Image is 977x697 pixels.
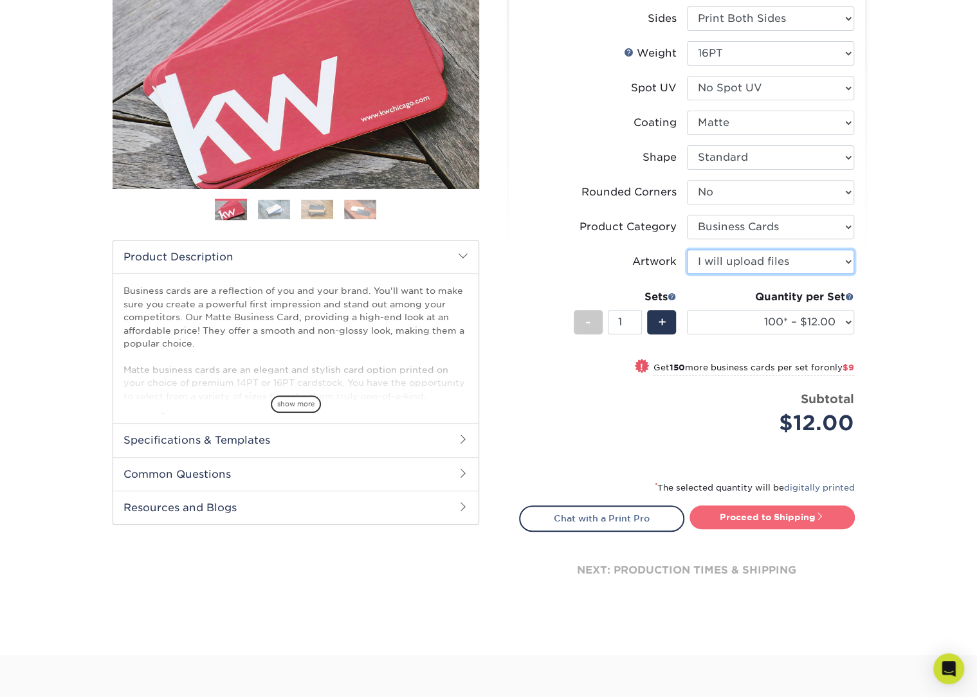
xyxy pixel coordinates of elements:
img: Business Cards 02 [258,199,290,219]
img: Business Cards 01 [215,194,247,226]
strong: Subtotal [801,392,854,406]
span: show more [271,395,321,413]
strong: 150 [670,363,685,372]
div: Product Category [580,219,677,235]
p: Business cards are a reflection of you and your brand. You'll want to make sure you create a powe... [123,284,468,467]
div: Sides [648,11,677,26]
iframe: Google Customer Reviews [3,658,109,692]
div: Artwork [632,254,677,269]
div: $12.00 [697,408,854,439]
h2: Product Description [113,240,479,273]
div: Coating [634,115,677,131]
h2: Resources and Blogs [113,491,479,524]
img: Business Cards 04 [344,199,376,219]
span: - [585,312,591,332]
img: Business Cards 03 [301,199,333,219]
span: $9 [843,363,854,372]
h2: Common Questions [113,457,479,491]
small: The selected quantity will be [655,483,855,493]
h2: Specifications & Templates [113,423,479,457]
span: + [657,312,666,332]
div: Sets [574,289,677,305]
span: only [824,363,854,372]
div: Rounded Corners [581,185,677,200]
div: Open Intercom Messenger [933,653,964,684]
small: Get more business cards per set for [653,363,854,376]
a: Proceed to Shipping [689,505,855,529]
a: digitally printed [784,483,855,493]
div: Weight [624,46,677,61]
a: Chat with a Print Pro [519,505,684,531]
div: Shape [643,150,677,165]
div: next: production times & shipping [519,532,855,609]
div: Spot UV [631,80,677,96]
span: ! [640,360,643,374]
div: Quantity per Set [687,289,854,305]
